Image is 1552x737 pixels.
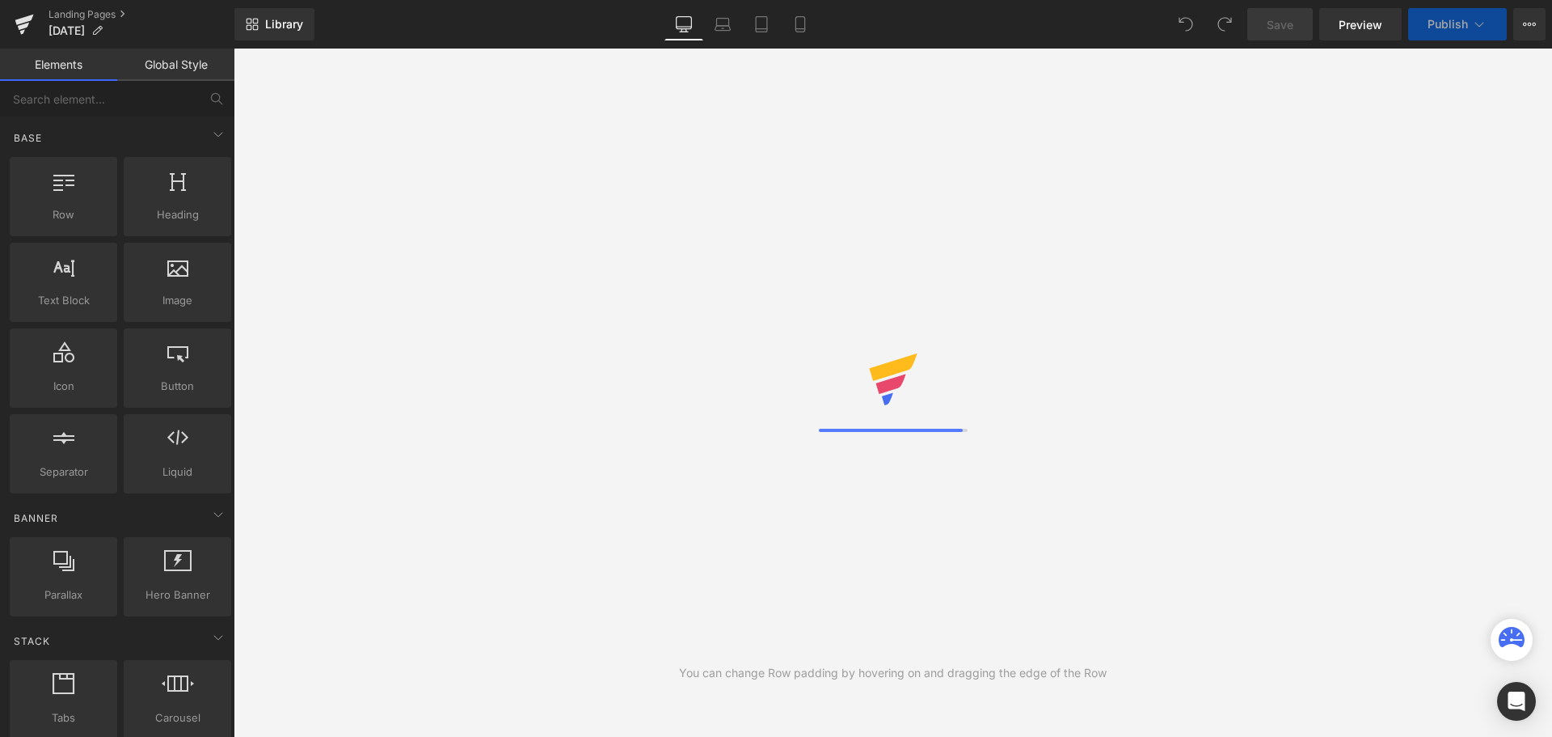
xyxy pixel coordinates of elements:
a: Landing Pages [48,8,234,21]
button: Publish [1408,8,1507,40]
span: Liquid [129,464,226,481]
button: Redo [1208,8,1241,40]
span: Library [265,17,303,32]
span: Button [129,378,226,395]
span: Icon [15,378,112,395]
a: Preview [1319,8,1402,40]
a: Tablet [742,8,781,40]
a: Mobile [781,8,820,40]
span: Save [1267,16,1293,33]
button: More [1513,8,1546,40]
span: Heading [129,206,226,223]
span: Hero Banner [129,587,226,604]
span: Carousel [129,709,226,726]
button: Undo [1170,8,1202,40]
span: Publish [1428,18,1468,31]
span: Preview [1339,16,1382,33]
span: [DATE] [48,24,85,37]
span: Text Block [15,292,112,309]
span: Banner [12,510,60,526]
span: Tabs [15,709,112,726]
a: Laptop [703,8,742,40]
a: New Library [234,8,314,40]
div: You can change Row padding by hovering on and dragging the edge of the Row [679,664,1107,682]
div: Open Intercom Messenger [1497,682,1536,721]
span: Row [15,206,112,223]
span: Base [12,130,44,146]
span: Parallax [15,587,112,604]
a: Desktop [664,8,703,40]
span: Separator [15,464,112,481]
span: Image [129,292,226,309]
a: Global Style [117,49,234,81]
span: Stack [12,633,52,649]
